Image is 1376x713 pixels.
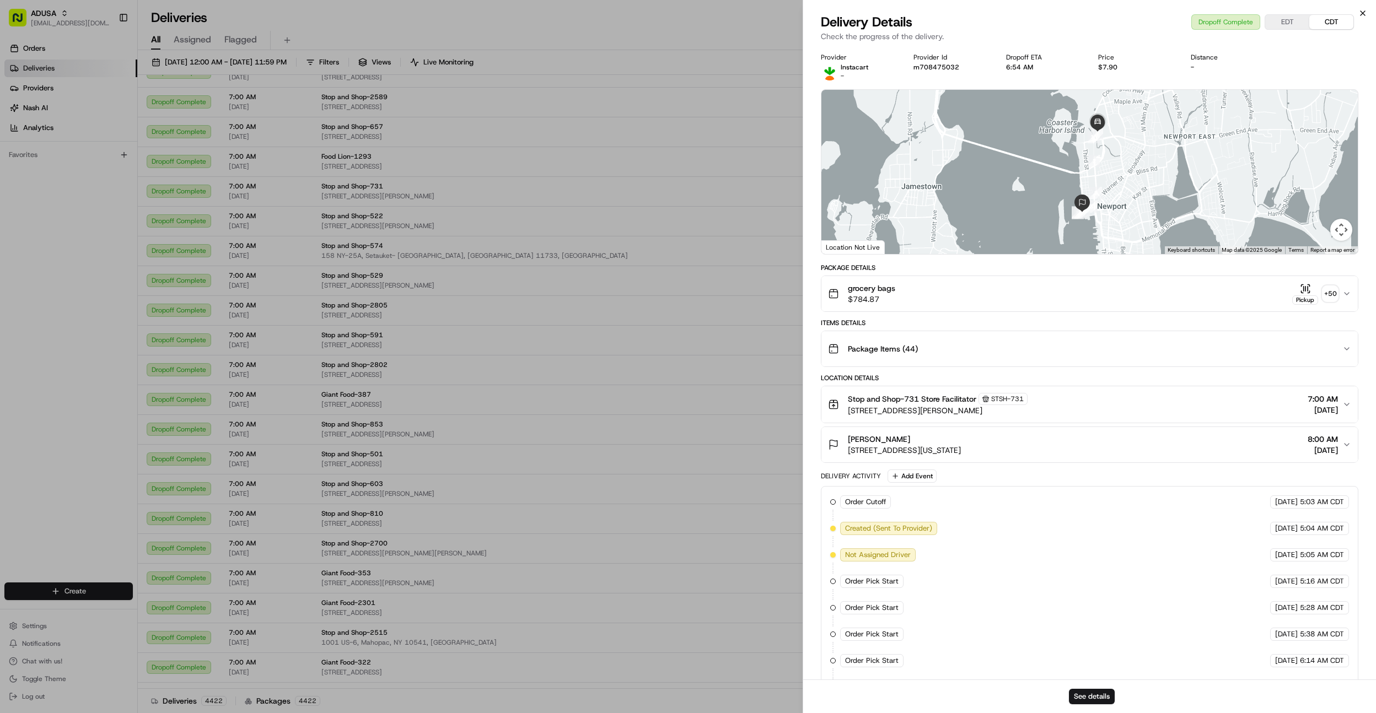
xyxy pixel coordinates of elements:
div: 7 [1072,207,1084,219]
span: Package Items ( 44 ) [848,343,918,354]
img: profile_instacart_ahold_partner.png [821,63,839,80]
span: 5:03 AM CDT [1300,497,1344,507]
span: [PERSON_NAME] [848,434,910,445]
div: Package Details [821,263,1358,272]
div: 💻 [93,161,102,170]
button: Package Items (44) [821,331,1358,366]
span: [STREET_ADDRESS][US_STATE] [848,445,961,456]
span: [DATE] [1275,497,1298,507]
span: Created (Sent To Provider) [845,523,932,533]
span: Pylon [110,187,133,195]
div: We're available if you need us! [37,116,139,125]
button: Pickup [1292,283,1318,305]
span: [DATE] [1275,603,1298,613]
img: Nash [11,11,33,33]
p: Check the progress of the delivery. [821,31,1358,42]
div: 8 [1074,207,1087,219]
button: See details [1069,689,1115,704]
div: Location Not Live [821,240,885,254]
div: Location Details [821,374,1358,382]
span: Order Pick Start [845,603,899,613]
button: [PERSON_NAME][STREET_ADDRESS][US_STATE]8:00 AM[DATE] [821,427,1358,462]
button: Start new chat [187,109,201,122]
div: 5 [1072,206,1084,218]
button: grocery bags$784.87Pickup+50 [821,276,1358,311]
a: Open this area in Google Maps (opens a new window) [824,240,861,254]
span: Not Assigned Driver [845,550,911,560]
span: 5:38 AM CDT [1300,629,1344,639]
div: 9 [1090,187,1102,199]
span: Delivery Details [821,13,912,31]
button: Pickup+50 [1292,283,1338,305]
div: Price [1098,53,1173,62]
span: [DATE] [1308,445,1338,456]
div: Pickup [1292,295,1318,305]
a: 💻API Documentation [89,155,181,175]
div: Distance [1191,53,1266,62]
span: [DATE] [1275,523,1298,533]
span: 5:28 AM CDT [1300,603,1344,613]
button: EDT [1265,15,1309,29]
button: CDT [1309,15,1353,29]
div: Start new chat [37,105,181,116]
span: grocery bags [848,283,895,294]
button: m708475032 [913,63,959,72]
span: Stop and Shop-731 Store Facilitator [848,393,976,404]
a: 📗Knowledge Base [7,155,89,175]
div: - [1191,63,1266,72]
div: 1 [1091,127,1103,139]
div: 📗 [11,161,20,170]
img: Google [824,240,861,254]
div: Provider [821,53,896,62]
div: 6:54 AM [1006,63,1081,72]
span: Knowledge Base [22,160,84,171]
span: Order Pick Start [845,656,899,666]
span: 8:00 AM [1308,434,1338,445]
div: 3 [1085,201,1098,213]
span: API Documentation [104,160,177,171]
span: 7:00 AM [1308,393,1338,404]
img: 1736555255976-a54dd68f-1ca7-489b-9aae-adbdc363a1c4 [11,105,31,125]
span: $784.87 [848,294,895,305]
div: Delivery Activity [821,472,881,480]
span: Order Pick Start [845,576,899,586]
span: 5:16 AM CDT [1300,576,1344,586]
span: [DATE] [1275,550,1298,560]
div: + 50 [1323,286,1338,301]
span: Instacart [841,63,868,72]
div: Provider Id [913,53,988,62]
input: Clear [29,71,182,83]
div: Dropoff ETA [1006,53,1081,62]
span: [STREET_ADDRESS][PERSON_NAME] [848,405,1028,416]
span: 5:05 AM CDT [1300,550,1344,560]
span: 5:04 AM CDT [1300,523,1344,533]
span: STSH-731 [991,395,1024,403]
a: Terms (opens in new tab) [1288,247,1304,253]
button: Keyboard shortcuts [1168,246,1215,254]
span: Order Pick Start [845,629,899,639]
div: Items Details [821,318,1358,327]
span: [DATE] [1275,656,1298,666]
div: 6 [1072,207,1084,219]
span: - [841,72,844,80]
a: Powered byPylon [78,186,133,195]
button: Add Event [888,469,937,483]
div: $7.90 [1098,63,1173,72]
span: Map data ©2025 Google [1222,247,1282,253]
a: Report a map error [1310,247,1354,253]
span: 6:14 AM CDT [1300,656,1344,666]
div: 10 [1088,131,1100,143]
span: [DATE] [1308,404,1338,415]
button: Map camera controls [1330,219,1352,241]
span: Order Cutoff [845,497,886,507]
p: Welcome 👋 [11,44,201,62]
div: 2 [1088,155,1100,167]
span: [DATE] [1275,576,1298,586]
button: Stop and Shop-731 Store FacilitatorSTSH-731[STREET_ADDRESS][PERSON_NAME]7:00 AM[DATE] [821,386,1358,423]
span: [DATE] [1275,629,1298,639]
